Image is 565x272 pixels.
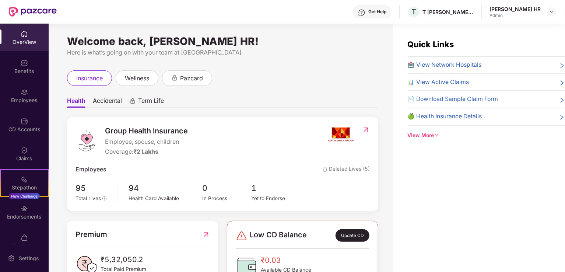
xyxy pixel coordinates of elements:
[489,6,541,13] div: [PERSON_NAME] HR
[559,96,565,104] span: right
[21,147,28,154] img: svg+xml;base64,PHN2ZyBpZD0iQ2xhaW0iIHhtbG5zPSJodHRwOi8vd3d3LnczLm9yZy8yMDAwL3N2ZyIgd2lkdGg9IjIwIi...
[76,165,106,174] span: Employees
[105,125,188,137] span: Group Health Insurance
[76,130,98,152] img: logo
[368,9,386,15] div: Get Help
[21,59,28,67] img: svg+xml;base64,PHN2ZyBpZD0iQmVuZWZpdHMiIHhtbG5zPSJodHRwOi8vd3d3LnczLm9yZy8yMDAwL3N2ZyIgd2lkdGg9Ij...
[76,195,101,201] span: Total Lives
[559,79,565,87] span: right
[21,30,28,38] img: svg+xml;base64,PHN2ZyBpZD0iSG9tZSIgeG1sbnM9Imh0dHA6Ly93d3cudzMub3JnLzIwMDAvc3ZnIiB3aWR0aD0iMjAiIG...
[408,132,565,140] div: View More
[133,148,159,155] span: ₹2 Lakhs
[489,13,541,18] div: Admin
[129,98,136,104] div: animation
[105,137,188,147] span: Employee, spouse, children
[549,9,555,15] img: svg+xml;base64,PHN2ZyBpZD0iRHJvcGRvd24tMzJ4MzIiIHhtbG5zPSJodHRwOi8vd3d3LnczLm9yZy8yMDAwL3N2ZyIgd2...
[21,205,28,212] img: svg+xml;base64,PHN2ZyBpZD0iRW5kb3JzZW1lbnRzIiB4bWxucz0iaHR0cDovL3d3dy53My5vcmcvMjAwMC9zdmciIHdpZH...
[559,62,565,70] span: right
[362,126,370,133] img: RedirectIcon
[252,195,301,202] div: Yet to Endorse
[559,114,565,121] span: right
[105,147,188,157] div: Coverage:
[76,74,103,83] span: insurance
[93,97,122,108] span: Accidental
[250,229,307,242] span: Low CD Balance
[67,97,85,108] span: Health
[21,118,28,125] img: svg+xml;base64,PHN2ZyBpZD0iQ0RfQWNjb3VudHMiIGRhdGEtbmFtZT0iQ0QgQWNjb3VudHMiIHhtbG5zPSJodHRwOi8vd3...
[21,88,28,96] img: svg+xml;base64,PHN2ZyBpZD0iRW1wbG95ZWVzIiB4bWxucz0iaHR0cDovL3d3dy53My5vcmcvMjAwMC9zdmciIHdpZHRoPS...
[129,182,203,195] span: 94
[101,254,147,265] span: ₹5,32,050.2
[17,255,41,262] div: Settings
[408,95,498,104] span: 📄 Download Sample Claim Form
[67,48,378,57] div: Here is what’s going on with your team at [GEOGRAPHIC_DATA]
[323,167,327,172] img: deleteIcon
[21,234,28,241] img: svg+xml;base64,PHN2ZyBpZD0iTXlfT3JkZXJzIiBkYXRhLW5hbWU9Ik15IE9yZGVycyIgeG1sbnM9Imh0dHA6Ly93d3cudz...
[9,7,57,17] img: New Pazcare Logo
[323,165,370,174] span: Deleted Lives (5)
[102,196,107,201] span: info-circle
[408,60,482,70] span: 🏥 View Network Hospitals
[138,97,164,108] span: Term Life
[125,74,149,83] span: wellness
[358,9,365,16] img: svg+xml;base64,PHN2ZyBpZD0iSGVscC0zMngzMiIgeG1sbnM9Imh0dHA6Ly93d3cudzMub3JnLzIwMDAvc3ZnIiB3aWR0aD...
[408,39,454,49] span: Quick Links
[434,133,439,138] span: down
[129,195,203,202] div: Health Card Available
[76,229,107,240] span: Premium
[336,229,369,242] div: Update CD
[327,125,355,144] img: insurerIcon
[422,8,474,15] div: T [PERSON_NAME] & [PERSON_NAME]
[411,7,416,16] span: T
[202,182,251,195] span: 0
[252,182,301,195] span: 1
[408,78,469,87] span: 📊 View Active Claims
[180,74,203,83] span: pazcard
[408,112,482,121] span: 🍏 Health Insurance Details
[1,184,48,191] div: Stepathon
[202,229,210,240] img: RedirectIcon
[236,230,248,242] img: svg+xml;base64,PHN2ZyBpZD0iRGFuZ2VyLTMyeDMyIiB4bWxucz0iaHR0cDovL3d3dy53My5vcmcvMjAwMC9zdmciIHdpZH...
[261,255,311,266] span: ₹0.03
[67,38,378,44] div: Welcome back, [PERSON_NAME] HR!
[171,74,178,81] div: animation
[8,255,15,262] img: svg+xml;base64,PHN2ZyBpZD0iU2V0dGluZy0yMHgyMCIgeG1sbnM9Imh0dHA6Ly93d3cudzMub3JnLzIwMDAvc3ZnIiB3aW...
[202,195,251,202] div: In Process
[76,182,112,195] span: 95
[9,193,40,199] div: New Challenge
[21,176,28,183] img: svg+xml;base64,PHN2ZyB4bWxucz0iaHR0cDovL3d3dy53My5vcmcvMjAwMC9zdmciIHdpZHRoPSIyMSIgaGVpZ2h0PSIyMC...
